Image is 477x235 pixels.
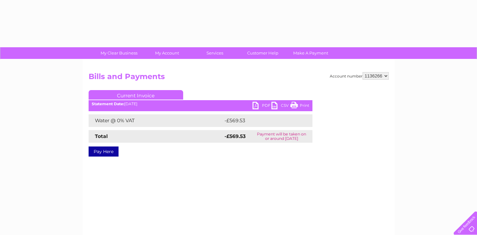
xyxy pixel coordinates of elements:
[95,133,108,139] strong: Total
[223,114,302,127] td: -£569.53
[237,47,289,59] a: Customer Help
[330,72,389,80] div: Account number
[271,102,290,111] a: CSV
[141,47,193,59] a: My Account
[89,72,389,84] h2: Bills and Payments
[285,47,337,59] a: Make A Payment
[89,146,119,157] a: Pay Here
[92,101,124,106] b: Statement Date:
[224,133,246,139] strong: -£569.53
[93,47,145,59] a: My Clear Business
[251,130,312,143] td: Payment will be taken on or around [DATE]
[89,102,312,106] div: [DATE]
[290,102,309,111] a: Print
[253,102,271,111] a: PDF
[89,114,223,127] td: Water @ 0% VAT
[89,90,183,100] a: Current Invoice
[189,47,241,59] a: Services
